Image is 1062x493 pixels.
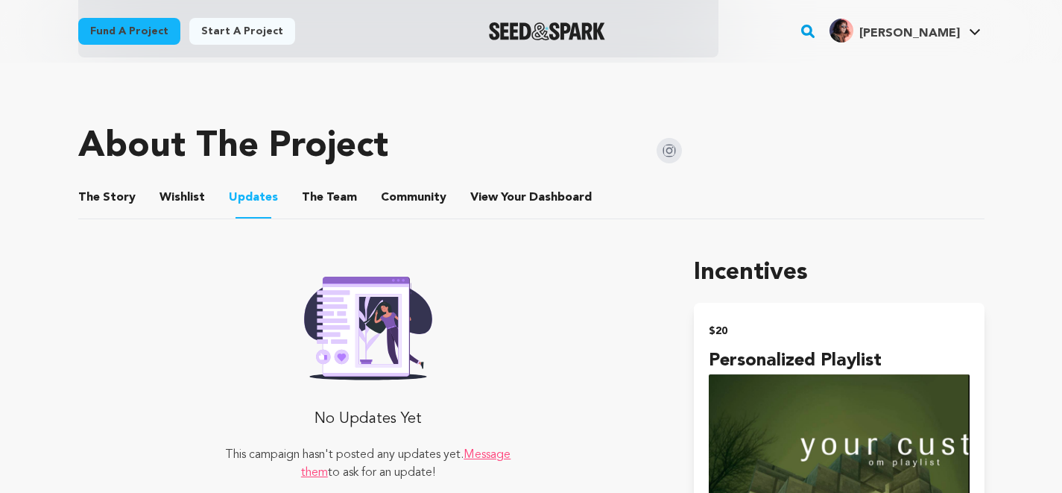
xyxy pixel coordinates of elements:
[189,18,295,45] a: Start a project
[829,19,960,43] div: Grace H.'s Profile
[826,16,984,43] a: Grace H.'s Profile
[302,189,323,207] span: The
[78,129,388,165] h1: About The Project
[529,189,592,207] span: Dashboard
[470,189,595,207] a: ViewYourDashboard
[470,189,595,207] span: Your
[302,189,357,207] span: Team
[223,446,513,482] p: This campaign hasn't posted any updates yet. to ask for an update!
[859,28,960,40] span: [PERSON_NAME]
[829,19,853,43] img: Screen%20Shot%202020-10-15%20at%209.48.17%20AM.png
[229,189,278,207] span: Updates
[709,348,969,374] h4: personalized playlist
[223,404,513,434] p: No Updates Yet
[301,449,511,479] a: Message them
[78,189,136,207] span: Story
[159,189,205,207] span: Wishlist
[489,22,606,40] a: Seed&Spark Homepage
[489,22,606,40] img: Seed&Spark Logo Dark Mode
[826,16,984,47] span: Grace H.'s Profile
[78,18,180,45] a: Fund a project
[657,138,682,163] img: Seed&Spark Instagram Icon
[78,189,100,207] span: The
[694,255,984,291] h1: Incentives
[709,321,969,342] h2: $20
[292,267,444,380] img: Seed&Spark Rafiki Image
[381,189,446,207] span: Community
